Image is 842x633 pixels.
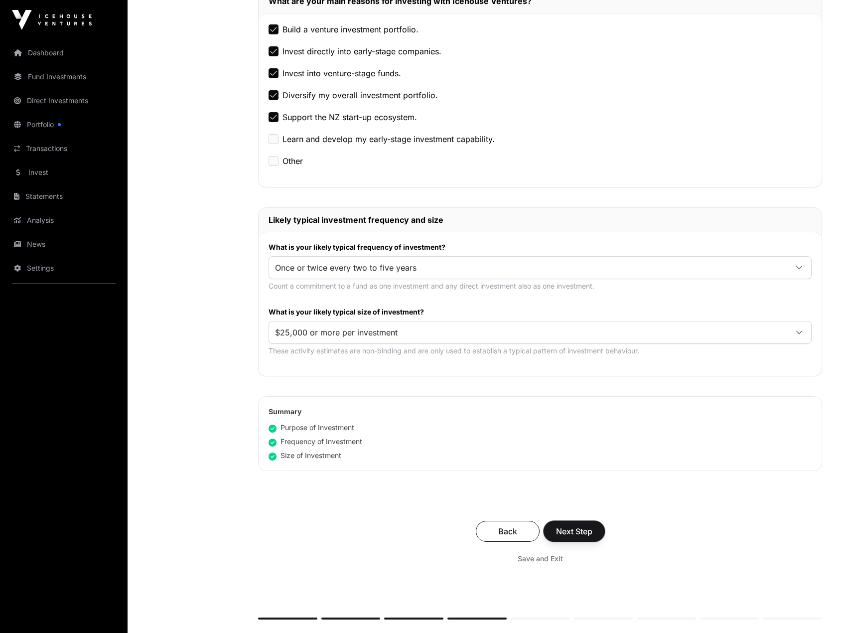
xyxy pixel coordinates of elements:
[282,111,417,123] label: Support the NZ start-up ecosystem.
[556,525,592,537] span: Next Step
[269,307,812,317] label: What is your likely typical size of investment?
[282,67,401,79] label: Invest into venture-stage funds.
[488,525,527,537] span: Back
[282,89,438,101] label: Diversify my overall investment portfolio.
[269,451,341,461] div: Size of Investment
[269,423,354,433] div: Purpose of Investment
[8,114,120,136] a: Portfolio
[269,242,812,252] label: What is your likely typical frequency of investment?
[8,42,120,64] a: Dashboard
[8,257,120,279] a: Settings
[269,346,812,356] p: These activity estimates are non-binding and are only used to establish a typical pattern of inve...
[506,550,575,568] button: Save and Exit
[518,554,563,564] span: Save and Exit
[269,214,812,226] h2: Likely typical investment frequency and size
[8,185,120,207] a: Statements
[282,23,419,35] label: Build a venture investment portfolio.
[792,585,842,633] iframe: Chat Widget
[8,233,120,255] a: News
[8,161,120,183] a: Invest
[282,155,303,167] label: Other
[282,45,441,57] label: Invest directly into early-stage companies.
[269,281,812,291] p: Count a commitment to a fund as one investment and any direct investment also as one investment.
[8,209,120,231] a: Analysis
[282,133,495,145] label: Learn and develop my early-stage investment capability.
[269,259,787,277] span: Once or twice every two to five years
[8,90,120,112] a: Direct Investments
[8,138,120,159] a: Transactions
[269,407,812,417] h2: Summary
[8,66,120,88] a: Fund Investments
[476,521,540,542] button: Back
[12,10,92,30] img: Icehouse Ventures Logo
[544,521,605,542] button: Next Step
[269,323,787,341] span: $25,000 or more per investment
[269,437,362,447] div: Frequency of Investment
